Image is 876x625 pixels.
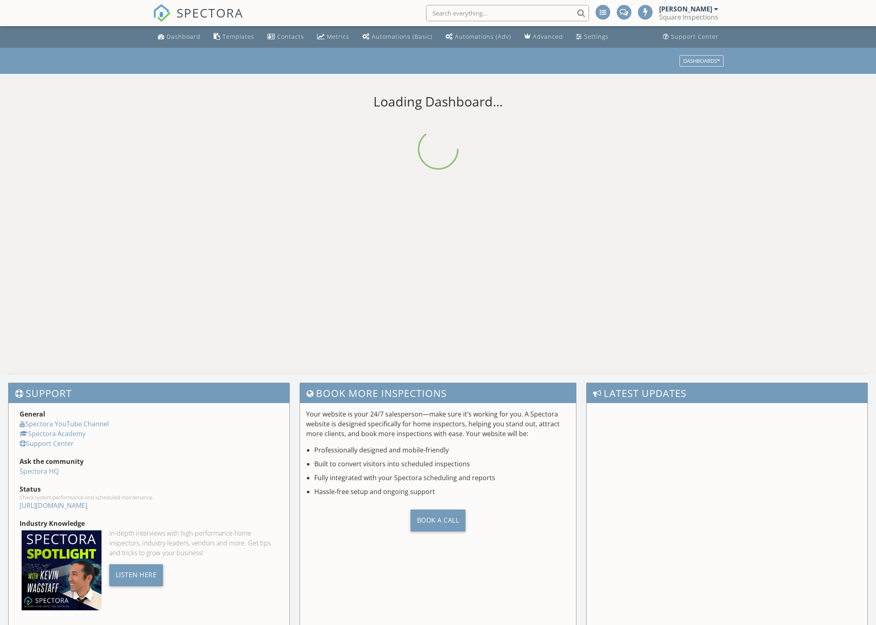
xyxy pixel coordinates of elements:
[20,484,278,494] div: Status
[20,410,45,419] strong: General
[314,29,353,44] a: Metrics
[109,564,163,586] div: Listen Here
[20,429,86,438] a: Spectora Academy
[153,4,171,22] img: The Best Home Inspection Software - Spectora
[109,528,278,558] div: In-depth interviews with high-performance home inspectors, industry leaders, vendors and more. Ge...
[20,419,109,428] a: Spectora YouTube Channel
[659,5,712,13] div: [PERSON_NAME]
[264,29,307,44] a: Contacts
[442,29,514,44] a: Automations (Advanced)
[680,55,724,66] button: Dashboards
[210,29,258,44] a: Templates
[314,487,570,496] li: Hassle-free setup and ongoing support
[426,5,589,21] input: Search everything...
[671,33,719,40] div: Support Center
[20,439,74,448] a: Support Center
[300,383,576,403] h3: Book More Inspections
[584,33,609,40] div: Settings
[20,494,278,501] div: Check system performance and scheduled maintenance.
[20,467,59,476] a: Spectora HQ
[306,503,570,538] a: Book a Call
[533,33,563,40] div: Advanced
[223,33,254,40] div: Templates
[359,29,436,44] a: Automations (Basic)
[314,473,570,483] li: Fully integrated with your Spectora scheduling and reports
[314,459,570,469] li: Built to convert visitors into scheduled inspections
[455,33,511,40] div: Automations (Adv)
[154,29,204,44] a: Dashboard
[20,519,278,528] div: Industry Knowledge
[683,58,720,64] div: Dashboards
[167,33,201,40] div: Dashboard
[660,29,722,44] a: Support Center
[9,383,289,403] h3: Support
[20,457,278,466] div: Ask the community
[659,13,718,21] div: Square Inspections
[573,29,612,44] a: Settings
[153,11,243,28] a: SPECTORA
[306,409,570,439] p: Your website is your 24/7 salesperson—make sure it’s working for you. A Spectora website is desig...
[327,33,349,40] div: Metrics
[372,33,432,40] div: Automations (Basic)
[177,4,243,21] span: SPECTORA
[521,29,566,44] a: Advanced
[20,501,87,510] a: [URL][DOMAIN_NAME]
[314,445,570,455] li: Professionally designed and mobile-friendly
[109,570,163,579] a: Listen Here
[277,33,304,40] div: Contacts
[587,383,867,403] h3: Latest Updates
[22,530,102,610] img: Spectoraspolightmain
[410,510,466,532] div: Book a Call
